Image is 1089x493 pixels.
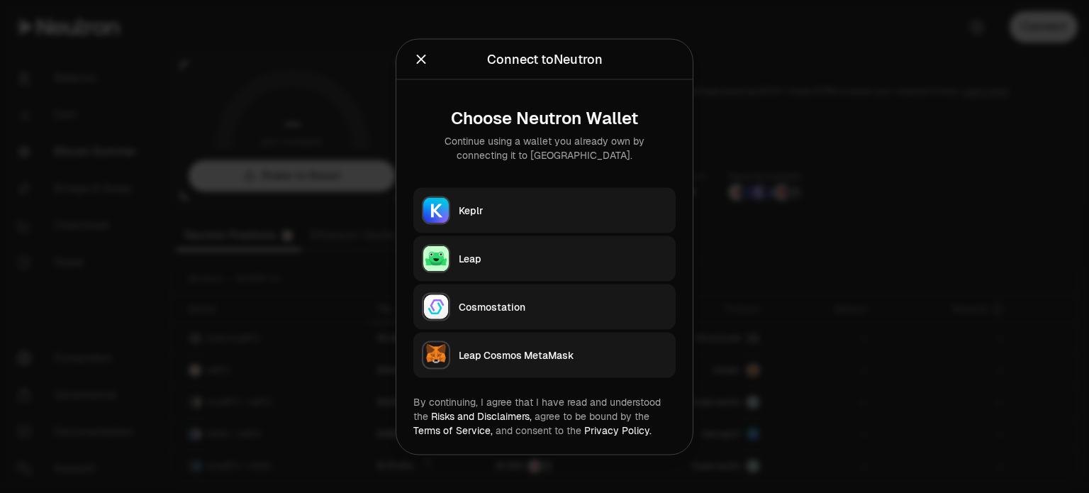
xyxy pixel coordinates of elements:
img: Leap Cosmos MetaMask [423,342,449,367]
a: Terms of Service, [413,423,493,436]
div: Leap Cosmos MetaMask [459,348,667,362]
button: CosmostationCosmostation [413,284,676,329]
button: Close [413,49,429,69]
img: Leap [423,245,449,271]
img: Keplr [423,197,449,223]
a: Risks and Disclaimers, [431,409,532,422]
div: Keplr [459,203,667,217]
div: By continuing, I agree that I have read and understood the agree to be bound by the and consent t... [413,394,676,437]
div: Choose Neutron Wallet [425,108,664,128]
img: Cosmostation [423,294,449,319]
div: Leap [459,251,667,265]
div: Continue using a wallet you already own by connecting it to [GEOGRAPHIC_DATA]. [425,133,664,162]
div: Cosmostation [459,299,667,314]
button: LeapLeap [413,236,676,281]
button: KeplrKeplr [413,187,676,233]
a: Privacy Policy. [584,423,652,436]
button: Leap Cosmos MetaMaskLeap Cosmos MetaMask [413,332,676,377]
div: Connect to Neutron [487,49,603,69]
